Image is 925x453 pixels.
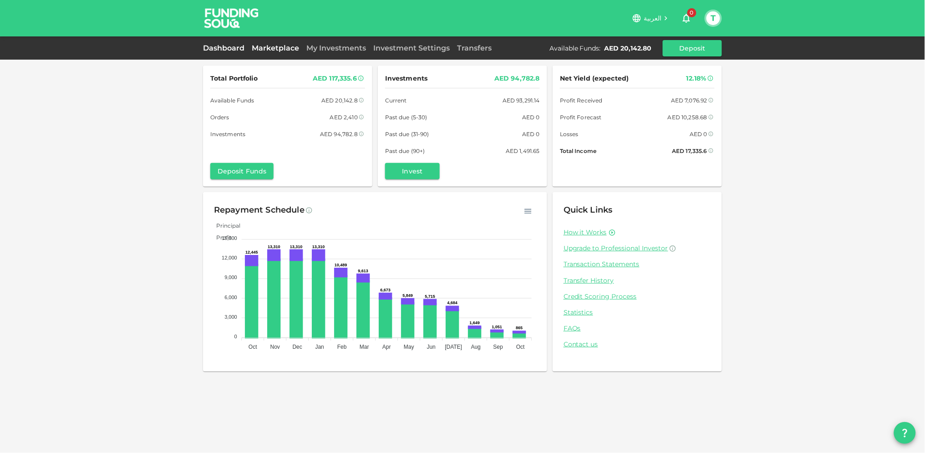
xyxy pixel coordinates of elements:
[560,73,629,84] span: Net Yield (expected)
[564,292,711,301] a: Credit Scoring Process
[214,203,305,218] div: Repayment Schedule
[506,146,540,156] div: AED 1,491.65
[493,344,503,350] tspan: Sep
[303,44,370,52] a: My Investments
[564,228,607,237] a: How it Works
[522,129,540,139] div: AED 0
[677,9,696,27] button: 0
[690,129,707,139] div: AED 0
[370,44,453,52] a: Investment Settings
[522,112,540,122] div: AED 0
[321,96,358,105] div: AED 20,142.8
[560,129,579,139] span: Losses
[686,73,706,84] div: 12.18%
[224,314,237,320] tspan: 3,000
[453,44,495,52] a: Transfers
[385,73,427,84] span: Investments
[560,146,596,156] span: Total Income
[248,44,303,52] a: Marketplace
[270,344,280,350] tspan: Nov
[516,344,525,350] tspan: Oct
[706,11,720,25] button: T
[210,163,274,179] button: Deposit Funds
[330,112,358,122] div: AED 2,410
[404,344,414,350] tspan: May
[293,344,302,350] tspan: Dec
[385,129,429,139] span: Past due (31-90)
[209,234,232,241] span: Profit
[210,129,245,139] span: Investments
[503,96,540,105] div: AED 93,291.14
[494,73,540,84] div: AED 94,782.8
[564,205,613,215] span: Quick Links
[644,14,662,22] span: العربية
[337,344,347,350] tspan: Feb
[471,344,481,350] tspan: Aug
[894,422,916,444] button: question
[313,73,357,84] div: AED 117,335.6
[668,112,707,122] div: AED 10,258.68
[210,112,229,122] span: Orders
[385,96,407,105] span: Current
[564,340,711,349] a: Contact us
[210,73,258,84] span: Total Portfolio
[203,44,248,52] a: Dashboard
[427,344,436,350] tspan: Jun
[564,244,711,253] a: Upgrade to Professional Investor
[315,344,324,350] tspan: Jan
[385,112,427,122] span: Past due (5-30)
[224,275,237,280] tspan: 9,000
[360,344,369,350] tspan: Mar
[234,334,237,339] tspan: 0
[605,44,652,53] div: AED 20,142.80
[385,163,440,179] button: Invest
[382,344,391,350] tspan: Apr
[663,40,722,56] button: Deposit
[549,44,601,53] div: Available Funds :
[209,222,240,229] span: Principal
[672,146,707,156] div: AED 17,335.6
[671,96,707,105] div: AED 7,076.92
[560,96,603,105] span: Profit Received
[385,146,425,156] span: Past due (90+)
[249,344,257,350] tspan: Oct
[564,244,668,252] span: Upgrade to Professional Investor
[560,112,602,122] span: Profit Forecast
[445,344,462,350] tspan: [DATE]
[320,129,358,139] div: AED 94,782.8
[564,276,711,285] a: Transfer History
[222,236,237,241] tspan: 15,000
[564,260,711,269] a: Transaction Statements
[564,308,711,317] a: Statistics
[222,255,237,261] tspan: 12,000
[224,295,237,300] tspan: 6,000
[210,96,254,105] span: Available Funds
[564,324,711,333] a: FAQs
[687,8,696,17] span: 0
